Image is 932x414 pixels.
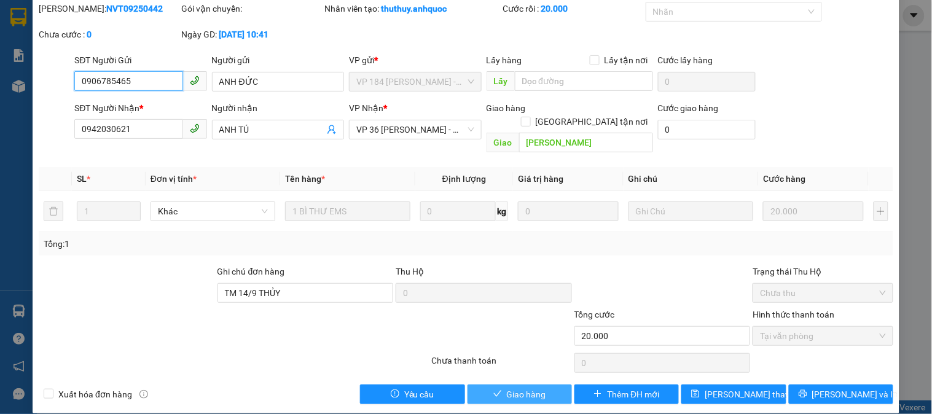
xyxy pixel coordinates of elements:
span: [PERSON_NAME] thay đổi [705,388,803,401]
div: Chưa thanh toán [430,354,573,375]
button: save[PERSON_NAME] thay đổi [681,385,786,404]
div: Trạng thái Thu Hộ [753,265,893,278]
span: VP 36 Lê Thành Duy - Bà Rịa [356,120,474,139]
span: Lấy tận nơi [600,53,653,67]
label: Cước giao hàng [658,103,719,113]
button: delete [44,201,63,221]
div: Gói vận chuyển: [182,2,322,15]
label: Ghi chú đơn hàng [217,267,285,276]
span: save [691,389,700,399]
span: printer [799,389,807,399]
span: VP Nhận [349,103,383,113]
span: Lấy [487,71,515,91]
div: Người gửi [212,53,344,67]
input: Dọc đường [515,71,653,91]
input: Cước giao hàng [658,120,756,139]
input: 0 [518,201,619,221]
span: check [493,389,502,399]
input: VD: Bàn, Ghế [285,201,410,221]
input: 0 [763,201,864,221]
b: NVT09250442 [106,4,163,14]
span: Định lượng [442,174,486,184]
span: exclamation-circle [391,389,399,399]
span: Tổng cước [574,310,615,319]
span: Xuất hóa đơn hàng [53,388,137,401]
button: plusThêm ĐH mới [574,385,679,404]
button: exclamation-circleYêu cầu [360,385,464,404]
span: Yêu cầu [404,388,434,401]
span: Giao [487,133,519,152]
b: 0 [87,29,92,39]
b: thuthuy.anhquoc [381,4,447,14]
span: [PERSON_NAME] và In [812,388,898,401]
b: 20.000 [541,4,568,14]
span: user-add [327,125,337,135]
div: Tổng: 1 [44,237,361,251]
span: Chưa thu [760,284,885,302]
div: Nhân viên tạo: [324,2,501,15]
span: Giá trị hàng [518,174,563,184]
input: Ghi Chú [629,201,753,221]
span: [GEOGRAPHIC_DATA] tận nơi [531,115,653,128]
span: Thêm ĐH mới [607,388,659,401]
button: checkGiao hàng [468,385,572,404]
div: Người nhận [212,101,344,115]
label: Cước lấy hàng [658,55,713,65]
button: printer[PERSON_NAME] và In [789,385,893,404]
input: Cước lấy hàng [658,72,756,92]
span: Cước hàng [763,174,805,184]
span: Thu Hộ [396,267,424,276]
div: SĐT Người Gửi [74,53,206,67]
input: Dọc đường [519,133,653,152]
th: Ghi chú [624,167,758,191]
b: [DATE] 10:41 [219,29,269,39]
span: kg [496,201,508,221]
span: Khác [158,202,268,221]
div: [PERSON_NAME]: [39,2,179,15]
span: VP 184 Nguyễn Văn Trỗi - HCM [356,72,474,91]
div: SĐT Người Nhận [74,101,206,115]
button: plus [874,201,888,221]
span: Tại văn phòng [760,327,885,345]
label: Hình thức thanh toán [753,310,834,319]
div: VP gửi [349,53,481,67]
span: Tên hàng [285,174,325,184]
span: Đơn vị tính [151,174,197,184]
span: SL [77,174,87,184]
span: Giao hàng [487,103,526,113]
span: phone [190,76,200,85]
span: Giao hàng [507,388,546,401]
span: info-circle [139,390,148,399]
input: Ghi chú đơn hàng [217,283,394,303]
span: Lấy hàng [487,55,522,65]
div: Chưa cước : [39,28,179,41]
span: plus [593,389,602,399]
span: phone [190,123,200,133]
div: Cước rồi : [503,2,643,15]
div: Ngày GD: [182,28,322,41]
